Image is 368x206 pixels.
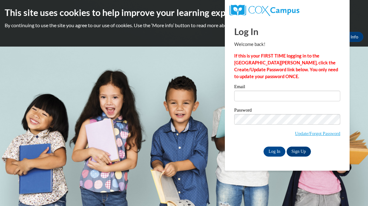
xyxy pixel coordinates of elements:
a: Update/Forgot Password [295,131,340,136]
a: Sign Up [287,147,311,157]
h1: Log In [234,25,340,38]
img: COX Campus [230,5,299,16]
label: Email [234,84,340,91]
strong: If this is your FIRST TIME logging in to the [GEOGRAPHIC_DATA][PERSON_NAME], click the Create/Upd... [234,53,338,79]
input: Log In [264,147,285,157]
label: Password [234,108,340,114]
p: Welcome back! [234,41,340,48]
h2: This site uses cookies to help improve your learning experience. [5,6,363,19]
p: By continuing to use the site you agree to our use of cookies. Use the ‘More info’ button to read... [5,22,363,29]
